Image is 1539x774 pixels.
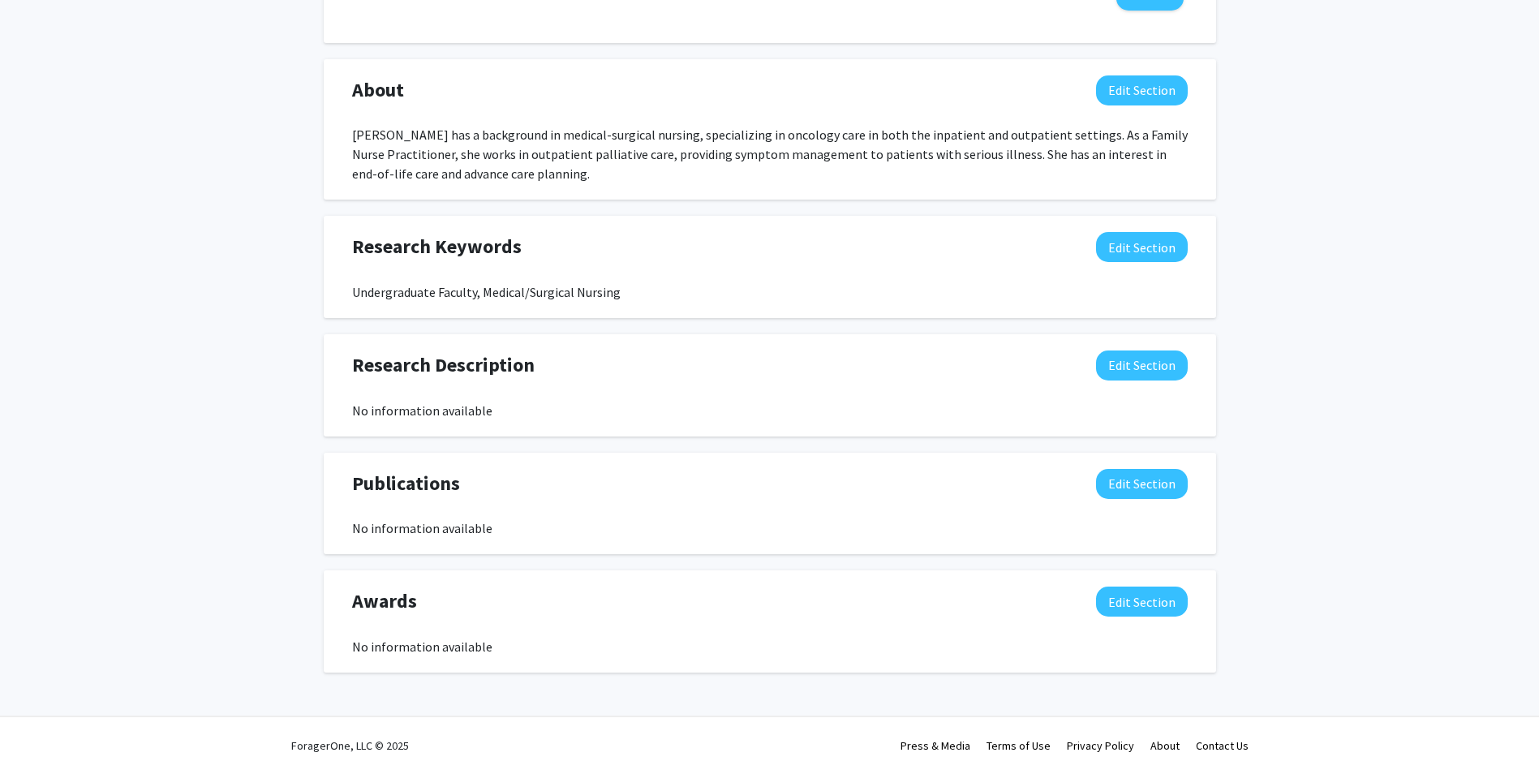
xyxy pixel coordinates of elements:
span: Research Keywords [352,232,522,261]
div: No information available [352,637,1188,656]
span: Awards [352,587,417,616]
div: No information available [352,401,1188,420]
button: Edit Publications [1096,469,1188,499]
button: Edit About [1096,75,1188,105]
div: Undergraduate Faculty, Medical/Surgical Nursing [352,282,1188,302]
a: Press & Media [901,738,970,753]
span: Research Description [352,350,535,380]
a: Contact Us [1196,738,1249,753]
button: Edit Awards [1096,587,1188,617]
button: Edit Research Description [1096,350,1188,381]
span: Publications [352,469,460,498]
a: Privacy Policy [1067,738,1134,753]
div: ForagerOne, LLC © 2025 [291,717,409,774]
span: About [352,75,404,105]
a: Terms of Use [987,738,1051,753]
iframe: Chat [12,701,69,762]
div: [PERSON_NAME] has a background in medical-surgical nursing, specializing in oncology care in both... [352,125,1188,183]
button: Edit Research Keywords [1096,232,1188,262]
div: No information available [352,518,1188,538]
a: About [1150,738,1180,753]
